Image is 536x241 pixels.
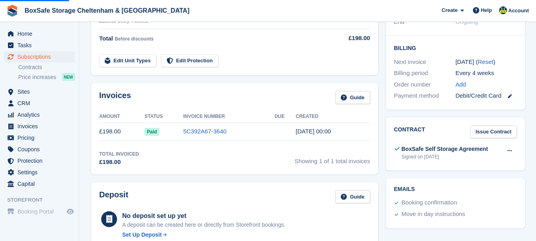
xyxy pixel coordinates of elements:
div: Debit/Credit Card [455,91,517,100]
span: Paid [144,128,159,136]
span: Help [481,6,492,14]
span: Showing 1 of 1 total invoices [295,150,370,167]
th: Created [296,110,370,123]
a: menu [4,132,75,143]
th: Amount [99,110,144,123]
a: Add [455,80,466,89]
div: £198.00 [99,158,139,167]
a: Guide [335,190,370,203]
a: menu [4,86,75,97]
a: Contracts [18,64,75,71]
img: Kim Virabi [499,6,507,14]
span: Invoices [17,121,65,132]
a: menu [4,121,75,132]
div: Payment method [394,91,455,100]
span: Sites [17,86,65,97]
span: Storefront [7,196,79,204]
span: Protection [17,155,65,166]
a: menu [4,167,75,178]
span: Pricing [17,132,65,143]
div: Move in day instructions [402,210,465,219]
a: menu [4,109,75,120]
a: Preview store [65,207,75,216]
a: Price increases NEW [18,73,75,81]
div: Every 4 weeks [455,69,517,78]
a: menu [4,28,75,39]
a: 5C392A67-3640 [183,128,227,135]
div: Booking confirmation [402,198,457,208]
time: 2025-09-11 23:00:49 UTC [296,128,331,135]
span: Capital [17,178,65,189]
a: menu [4,155,75,166]
img: stora-icon-8386f47178a22dfd0bd8f6a31ec36ba5ce8667c1dd55bd0f319d3a0aa187defe.svg [6,5,18,17]
a: menu [4,206,75,217]
div: £198.00 [329,34,370,43]
span: Coupons [17,144,65,155]
a: Edit Unit Types [99,54,156,67]
a: menu [4,98,75,109]
a: Issue Contract [470,125,517,139]
td: £198.00 [99,123,144,141]
span: Subscriptions [17,51,65,62]
a: menu [4,51,75,62]
div: BoxSafe Self Storage Agreement [402,145,488,153]
div: Order number [394,80,455,89]
span: Booking Portal [17,206,65,217]
span: Price increases [18,73,56,81]
span: Settings [17,167,65,178]
div: No deposit set up yet [122,211,286,221]
a: Reset [478,58,493,65]
h2: Emails [394,186,517,193]
span: Create [442,6,457,14]
h2: Invoices [99,91,131,104]
span: Before discounts [115,36,154,42]
a: Edit Protection [161,54,218,67]
div: NEW [62,73,75,81]
span: Account [508,7,529,15]
div: Set Up Deposit [122,231,162,239]
span: CRM [17,98,65,109]
a: BoxSafe Storage Cheltenham & [GEOGRAPHIC_DATA] [21,4,192,17]
span: Total [99,35,113,42]
span: Home [17,28,65,39]
a: Set Up Deposit [122,231,286,239]
div: Next invoice [394,58,455,67]
h2: Billing [394,44,517,52]
div: Signed on [DATE] [402,153,488,160]
div: [DATE] ( ) [455,58,517,67]
h2: Deposit [99,190,128,203]
span: Ongoing [455,18,478,25]
th: Status [144,110,183,123]
a: menu [4,40,75,51]
h2: Contract [394,125,425,139]
span: Analytics [17,109,65,120]
div: Total Invoiced [99,150,139,158]
a: menu [4,178,75,189]
span: Tasks [17,40,65,51]
a: menu [4,144,75,155]
th: Invoice Number [183,110,275,123]
p: A deposit can be created here or directly from Storefront bookings. [122,221,286,229]
div: End [394,17,455,27]
div: Billing period [394,69,455,78]
th: Due [275,110,296,123]
a: Guide [335,91,370,104]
